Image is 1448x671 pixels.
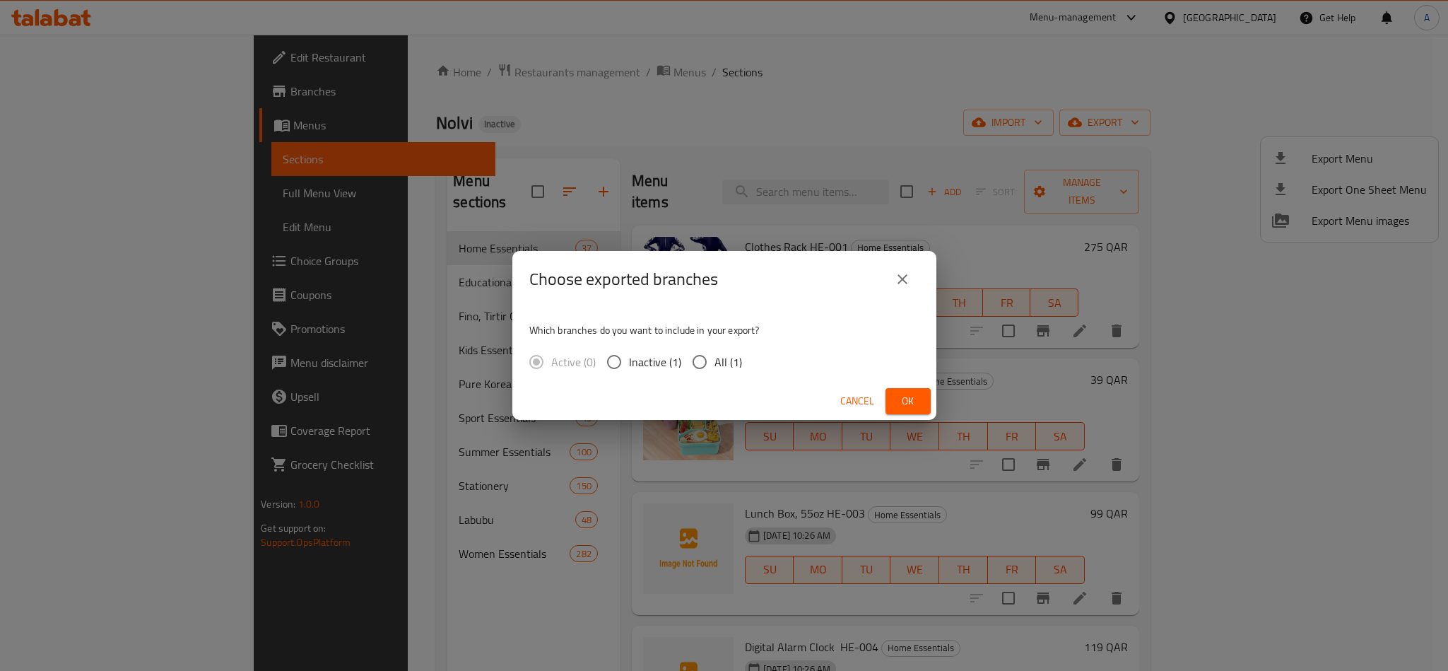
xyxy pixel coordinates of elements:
p: Which branches do you want to include in your export? [529,323,919,337]
span: All (1) [714,354,742,370]
span: Ok [897,392,919,410]
button: Cancel [835,388,880,414]
button: Ok [885,388,931,414]
span: Cancel [840,392,874,410]
h2: Choose exported branches [529,268,718,291]
button: close [885,262,919,296]
span: Active (0) [551,354,596,370]
span: Inactive (1) [629,354,681,370]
